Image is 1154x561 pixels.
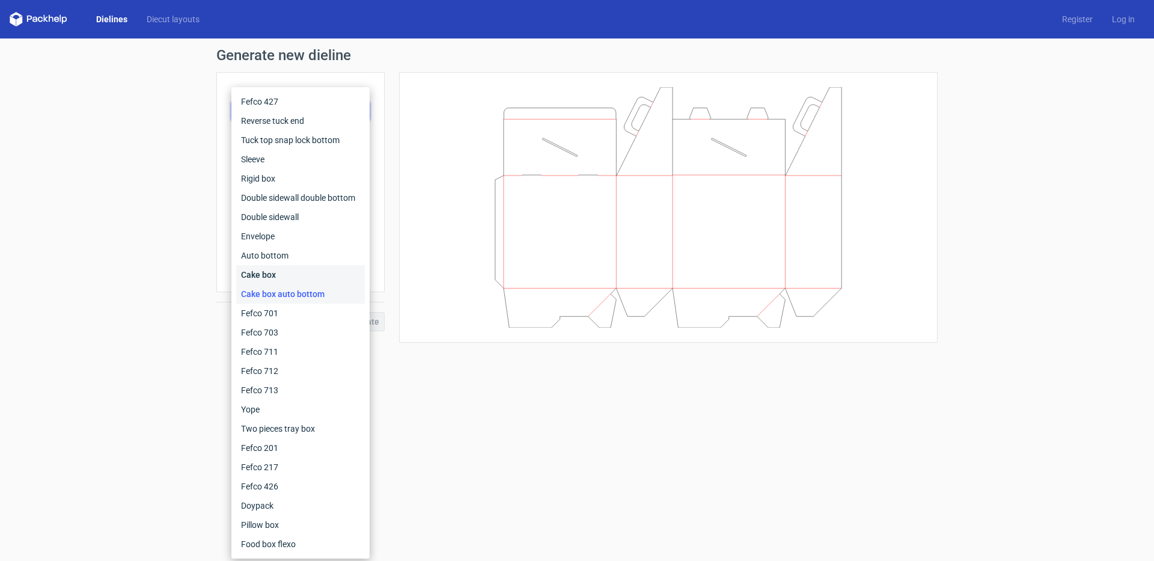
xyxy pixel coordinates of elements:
a: Dielines [87,13,137,25]
div: Pillow box [236,515,365,535]
div: Fefco 703 [236,323,365,342]
div: Tuck top snap lock bottom [236,130,365,150]
div: Rigid box [236,169,365,188]
div: Fefco 426 [236,477,365,496]
a: Diecut layouts [137,13,209,25]
div: Fefco 713 [236,381,365,400]
div: Fefco 427 [236,92,365,111]
div: Doypack [236,496,365,515]
div: Envelope [236,227,365,246]
div: Sleeve [236,150,365,169]
div: Two pieces tray box [236,419,365,438]
div: Double sidewall [236,207,365,227]
div: Fefco 217 [236,458,365,477]
div: Cake box [236,265,365,284]
div: Cake box auto bottom [236,284,365,304]
div: Double sidewall double bottom [236,188,365,207]
h1: Generate new dieline [216,48,938,63]
div: Yope [236,400,365,419]
div: Fefco 711 [236,342,365,361]
div: Auto bottom [236,246,365,265]
div: Fefco 712 [236,361,365,381]
div: Food box flexo [236,535,365,554]
div: Fefco 701 [236,304,365,323]
div: Fefco 201 [236,438,365,458]
div: Reverse tuck end [236,111,365,130]
a: Register [1052,13,1102,25]
a: Log in [1102,13,1144,25]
